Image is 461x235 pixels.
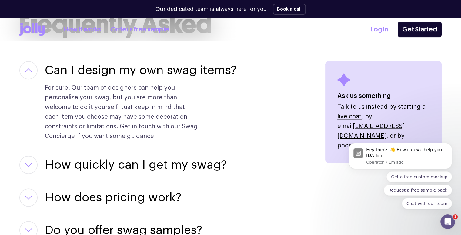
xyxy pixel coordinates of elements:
a: Log In [371,25,388,35]
iframe: Intercom notifications message [340,97,461,219]
span: 1 [453,214,458,219]
button: How does pricing work? [45,188,181,207]
p: Our dedicated team is always here for you [155,5,267,13]
p: For sure! Our team of designers can help you personalise your swag, but you are more than welcome... [45,83,200,141]
button: live chat [337,112,362,121]
a: How it works [64,25,101,35]
a: Get Started [398,22,442,37]
button: Can I design my own swag items? [45,61,236,79]
a: Order a free sample [111,25,169,35]
iframe: Intercom live chat [440,214,455,229]
button: Book a call [273,4,306,15]
button: How quickly can I get my swag? [45,156,227,174]
h4: Ask us something [337,91,429,101]
p: Talk to us instead by starting a , by email , or by phone [337,102,429,151]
